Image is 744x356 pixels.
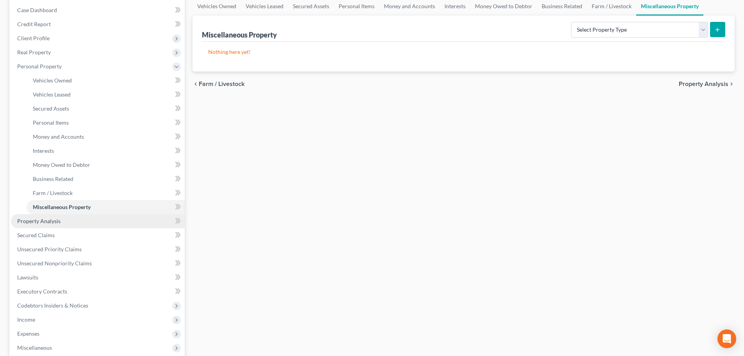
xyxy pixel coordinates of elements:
[11,242,185,256] a: Unsecured Priority Claims
[33,147,54,154] span: Interests
[17,49,51,55] span: Real Property
[27,144,185,158] a: Interests
[17,316,35,323] span: Income
[717,329,736,348] div: Open Intercom Messenger
[27,130,185,144] a: Money and Accounts
[33,204,91,210] span: Miscellaneous Property
[27,73,185,88] a: Vehicles Owned
[11,214,185,228] a: Property Analysis
[27,102,185,116] a: Secured Assets
[27,172,185,186] a: Business Related
[17,274,38,281] span: Lawsuits
[11,3,185,17] a: Case Dashboard
[17,7,57,13] span: Case Dashboard
[33,119,69,126] span: Personal Items
[208,48,719,56] p: Nothing here yet!
[27,200,185,214] a: Miscellaneous Property
[728,81,735,87] i: chevron_right
[17,21,51,27] span: Credit Report
[199,81,244,87] span: Farm / Livestock
[17,260,92,267] span: Unsecured Nonpriority Claims
[17,35,50,41] span: Client Profile
[17,63,62,70] span: Personal Property
[17,218,61,224] span: Property Analysis
[193,81,244,87] button: chevron_left Farm / Livestock
[33,133,84,140] span: Money and Accounts
[679,81,735,87] button: Property Analysis chevron_right
[11,270,185,284] a: Lawsuits
[27,186,185,200] a: Farm / Livestock
[17,232,55,238] span: Secured Claims
[17,330,39,337] span: Expenses
[27,158,185,172] a: Money Owed to Debtor
[193,81,199,87] i: chevron_left
[33,77,72,84] span: Vehicles Owned
[11,228,185,242] a: Secured Claims
[11,17,185,31] a: Credit Report
[27,116,185,130] a: Personal Items
[33,105,69,112] span: Secured Assets
[17,288,67,295] span: Executory Contracts
[33,91,71,98] span: Vehicles Leased
[202,30,277,39] div: Miscellaneous Property
[679,81,728,87] span: Property Analysis
[11,256,185,270] a: Unsecured Nonpriority Claims
[17,302,88,309] span: Codebtors Insiders & Notices
[33,190,73,196] span: Farm / Livestock
[27,88,185,102] a: Vehicles Leased
[33,161,90,168] span: Money Owed to Debtor
[11,284,185,299] a: Executory Contracts
[17,344,52,351] span: Miscellaneous
[17,246,82,252] span: Unsecured Priority Claims
[33,175,73,182] span: Business Related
